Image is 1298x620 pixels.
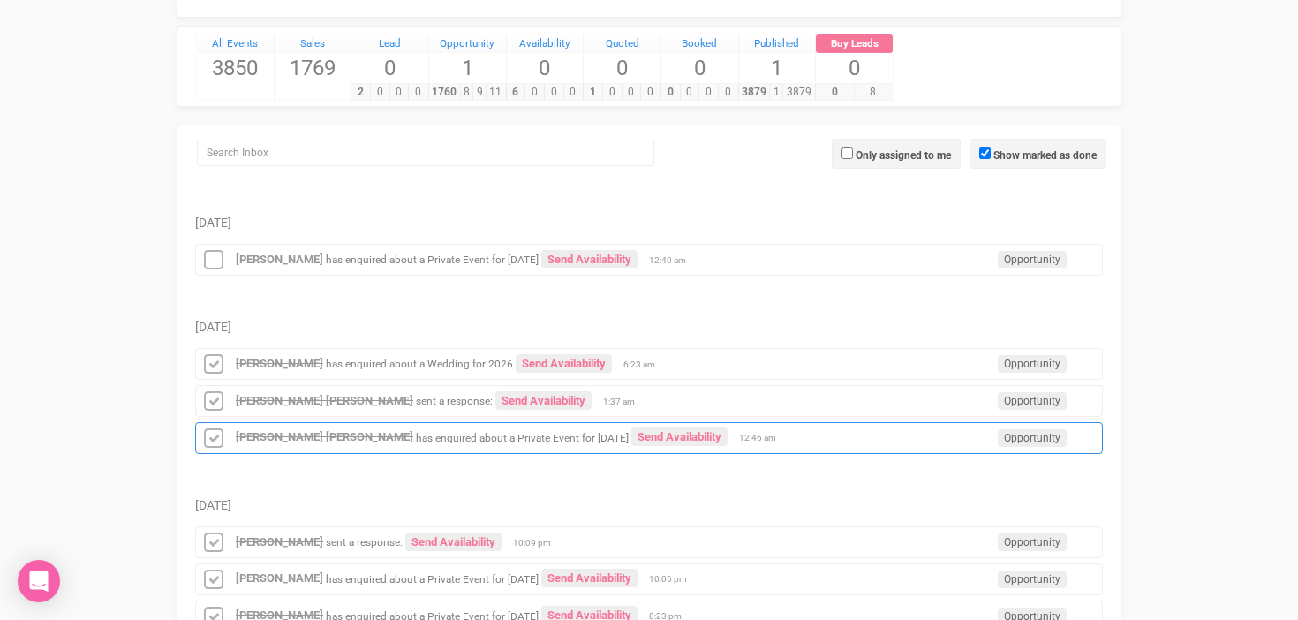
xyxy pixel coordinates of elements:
[816,34,893,54] a: Buy Leads
[429,53,506,83] span: 1
[416,431,629,443] small: has enquired about a Private Event for [DATE]
[18,560,60,602] div: Open Intercom Messenger
[718,84,738,101] span: 0
[495,391,592,410] a: Send Availability
[622,84,642,101] span: 0
[428,84,461,101] span: 1760
[506,84,526,101] span: 6
[698,84,719,101] span: 0
[993,147,1097,163] label: Show marked as done
[769,84,783,101] span: 1
[236,357,323,370] a: [PERSON_NAME]
[563,84,584,101] span: 0
[195,216,1103,230] h5: [DATE]
[583,84,603,101] span: 1
[326,253,539,266] small: has enquired about a Private Event for [DATE]
[275,53,351,83] span: 1769
[603,396,647,408] span: 1:37 am
[472,84,487,101] span: 9
[197,53,274,83] span: 3850
[584,34,660,54] a: Quoted
[326,536,403,548] small: sent a response:
[326,572,539,585] small: has enquired about a Private Event for [DATE]
[739,53,816,83] span: 1
[739,34,816,54] a: Published
[998,355,1067,373] span: Opportunity
[405,533,502,551] a: Send Availability
[351,84,371,101] span: 2
[408,84,428,101] span: 0
[816,53,893,83] span: 0
[197,140,654,166] input: Search Inbox
[623,359,668,371] span: 6:23 am
[815,84,854,101] span: 0
[236,394,413,407] a: [PERSON_NAME] [PERSON_NAME]
[661,53,738,83] span: 0
[197,34,274,54] a: All Events
[680,84,700,101] span: 0
[236,571,323,585] a: [PERSON_NAME]
[195,499,1103,512] h5: [DATE]
[236,535,323,548] a: [PERSON_NAME]
[649,573,693,586] span: 10:06 pm
[631,427,728,446] a: Send Availability
[326,358,513,370] small: has enquired about a Wedding for 2026
[661,34,738,54] a: Booked
[429,34,506,54] a: Opportunity
[516,354,612,373] a: Send Availability
[640,84,660,101] span: 0
[236,253,323,266] a: [PERSON_NAME]
[460,84,474,101] span: 8
[524,84,545,101] span: 0
[275,34,351,54] a: Sales
[602,84,623,101] span: 0
[416,395,493,407] small: sent a response:
[739,432,783,444] span: 12:46 am
[389,84,410,101] span: 0
[513,537,557,549] span: 10:09 pm
[351,34,428,54] a: Lead
[998,429,1067,447] span: Opportunity
[351,53,428,83] span: 0
[998,533,1067,551] span: Opportunity
[998,251,1067,268] span: Opportunity
[584,53,660,83] span: 0
[236,430,413,443] a: [PERSON_NAME] [PERSON_NAME]
[507,53,584,83] span: 0
[856,147,951,163] label: Only assigned to me
[660,84,681,101] span: 0
[649,254,693,267] span: 12:40 am
[782,84,815,101] span: 3879
[195,321,1103,334] h5: [DATE]
[507,34,584,54] a: Availability
[544,84,564,101] span: 0
[854,84,893,101] span: 8
[370,84,390,101] span: 0
[998,392,1067,410] span: Opportunity
[486,84,506,101] span: 11
[738,84,771,101] span: 3879
[541,569,638,587] a: Send Availability
[541,250,638,268] a: Send Availability
[998,571,1067,588] span: Opportunity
